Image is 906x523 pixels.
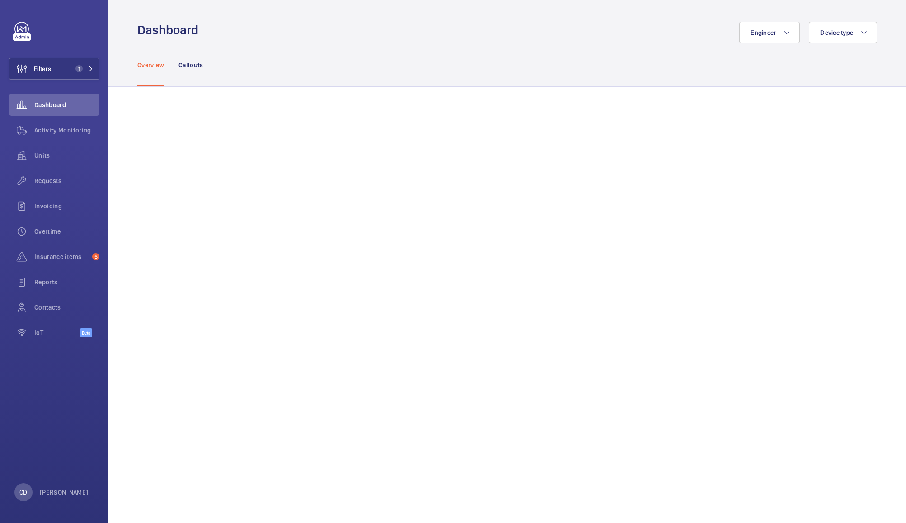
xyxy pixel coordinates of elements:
p: CD [19,488,27,497]
span: IoT [34,328,80,337]
span: Invoicing [34,202,99,211]
span: Engineer [751,29,776,36]
p: Callouts [178,61,203,70]
p: [PERSON_NAME] [40,488,89,497]
button: Device type [809,22,877,43]
h1: Dashboard [137,22,204,38]
span: Contacts [34,303,99,312]
button: Engineer [739,22,800,43]
span: Overtime [34,227,99,236]
span: Reports [34,278,99,287]
span: Device type [820,29,853,36]
span: Units [34,151,99,160]
span: Dashboard [34,100,99,109]
span: Activity Monitoring [34,126,99,135]
span: 5 [92,253,99,260]
button: Filters1 [9,58,99,80]
span: Filters [34,64,51,73]
span: 1 [75,65,83,72]
span: Requests [34,176,99,185]
span: Beta [80,328,92,337]
p: Overview [137,61,164,70]
span: Insurance items [34,252,89,261]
